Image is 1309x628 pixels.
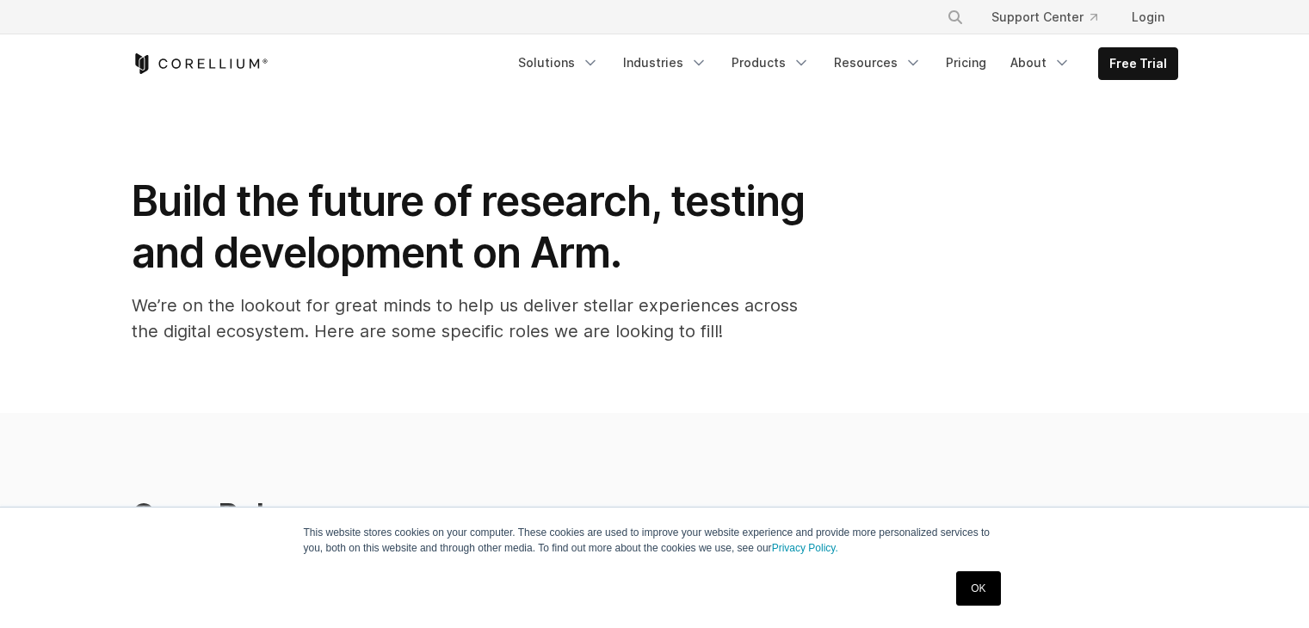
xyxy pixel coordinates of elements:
a: OK [956,571,1000,606]
button: Search [940,2,971,33]
a: Products [721,47,820,78]
a: Support Center [978,2,1111,33]
p: This website stores cookies on your computer. These cookies are used to improve your website expe... [304,525,1006,556]
a: Login [1118,2,1178,33]
a: Privacy Policy. [772,542,838,554]
a: Corellium Home [132,53,269,74]
div: Navigation Menu [926,2,1178,33]
a: Resources [824,47,932,78]
a: About [1000,47,1081,78]
h1: Build the future of research, testing and development on Arm. [132,175,820,279]
a: Pricing [935,47,997,78]
a: Industries [613,47,718,78]
a: Free Trial [1099,48,1177,79]
p: We’re on the lookout for great minds to help us deliver stellar experiences across the digital ec... [132,292,820,344]
a: Solutions [508,47,609,78]
div: Navigation Menu [508,47,1178,80]
h2: Open Roles [132,496,908,533]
